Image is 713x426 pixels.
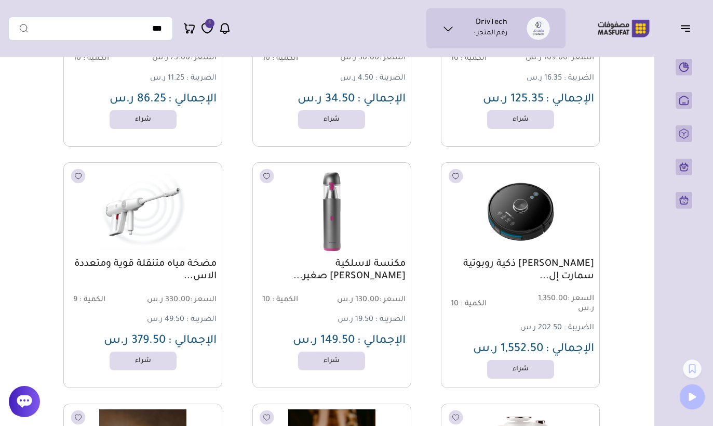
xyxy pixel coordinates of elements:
[483,94,544,106] span: 125.35 ر.س
[527,17,550,40] img: Hussain Ahubail
[73,296,77,304] span: 9
[298,110,365,129] a: شراء
[258,258,406,283] a: مكنسة لاسلكية [PERSON_NAME] صغير...
[186,74,217,83] span: الضريبة :
[83,55,109,63] span: الكمية :
[338,316,373,324] span: 19.50 ر.س
[168,335,217,347] span: الإجمالي :
[564,324,594,332] span: الضريبة :
[379,54,406,62] span: السعر :
[150,74,184,83] span: 11.25 ر.س
[461,55,487,63] span: الكمية :
[70,168,216,255] img: 2024-05-18-66489c77b44df.png
[333,54,406,63] span: 30.00 ر.س
[186,316,217,324] span: الضريبة :
[546,343,594,356] span: الإجمالي :
[209,19,211,28] span: 1
[564,74,594,83] span: الضريبة :
[104,335,166,347] span: 379.50 ر.س
[521,294,594,314] span: 1,350.00 ر.س
[144,295,217,305] span: 330.00 ر.س
[298,352,365,370] a: شراء
[476,18,507,29] h1: DrivTech
[110,110,177,129] a: شراء
[379,296,406,304] span: السعر :
[487,110,554,129] a: شراء
[375,74,406,83] span: الضريبة :
[73,55,81,63] span: 10
[451,55,459,63] span: 10
[147,316,184,324] span: 49.50 ر.س
[546,94,594,106] span: الإجمالي :
[333,295,406,305] span: 130.00 ر.س
[527,74,562,83] span: 16.35 ر.س
[590,18,657,38] img: Logo
[568,295,594,303] span: السعر :
[487,360,554,379] a: شراء
[201,22,213,35] a: 1
[357,335,406,347] span: الإجمالي :
[375,316,406,324] span: الضريبة :
[473,343,544,356] span: 1,552.50 ر.س
[190,54,217,62] span: السعر :
[461,300,487,308] span: الكمية :
[79,296,105,304] span: الكمية :
[110,94,166,106] span: 86.25 ر.س
[474,29,507,39] p: رقم المتجر :
[451,300,459,308] span: 10
[272,296,298,304] span: الكمية :
[190,296,217,304] span: السعر :
[110,352,177,370] a: شراء
[69,258,217,283] a: مضخة مياه متنقلة قوية ومتعددة الاس...
[340,74,373,83] span: 4.50 ر.س
[520,324,562,332] span: 202.50 ر.س
[272,55,298,63] span: الكمية :
[293,335,355,347] span: 149.50 ر.س
[298,94,355,106] span: 34.50 ر.س
[262,55,270,63] span: 10
[262,296,270,304] span: 10
[168,94,217,106] span: الإجمالي :
[447,168,594,255] img: 2024-05-20-664ba9086a510.png
[521,54,594,63] span: 109.00 ر.س
[144,54,217,63] span: 75.00 ر.س
[568,54,594,62] span: السعر :
[259,168,405,255] img: 2024-05-20-664ba7ef7a4fa.png
[447,258,594,283] a: [PERSON_NAME] ذكية روبوتية سمارت إل...
[357,94,406,106] span: الإجمالي :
